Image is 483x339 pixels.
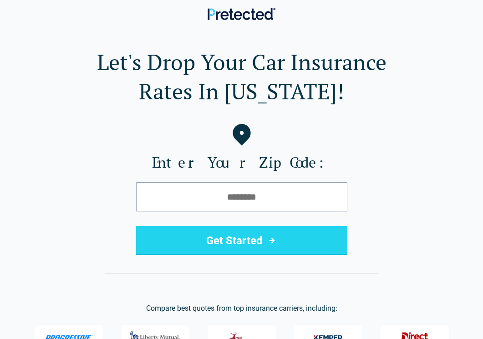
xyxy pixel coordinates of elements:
label: Enter Your Zip Code: [15,153,468,171]
p: Compare best quotes from top insurance carriers, including: [15,303,468,314]
img: Pretected [208,8,275,20]
button: Get Started [136,226,347,255]
h1: Let's Drop Your Car Insurance Rates In [US_STATE]! [15,47,468,106]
